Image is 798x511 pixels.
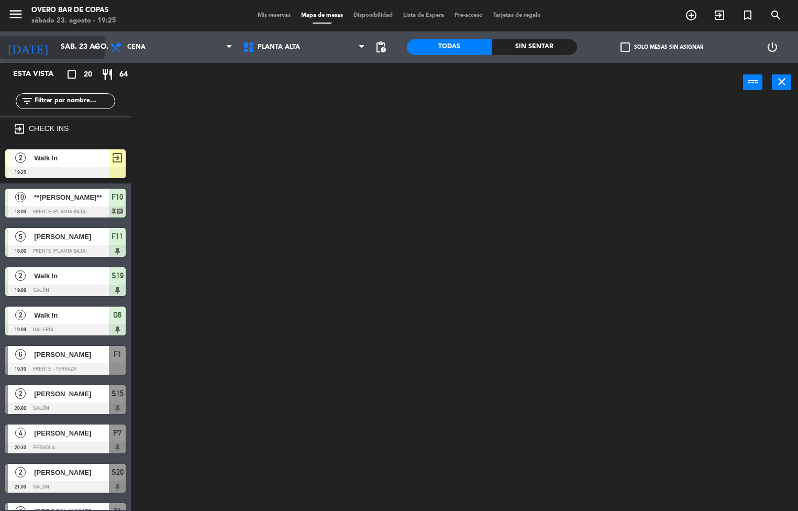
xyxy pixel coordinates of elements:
div: Overo Bar de Copas [31,5,116,16]
span: Walk In [34,310,109,321]
span: Walk In [34,153,109,164]
i: power_settings_new [766,41,779,53]
input: Filtrar por nombre... [34,95,115,107]
div: Esta vista [5,68,75,81]
button: close [772,74,791,90]
span: Cena [127,44,146,51]
i: close [775,75,788,88]
i: menu [8,6,24,22]
span: S20 [112,466,124,479]
span: [PERSON_NAME] [34,231,109,242]
span: Pre-acceso [449,13,488,18]
span: 20 [84,69,92,81]
span: F1 [114,348,121,361]
i: add_circle_outline [685,9,697,21]
span: 2 [15,467,26,477]
span: 4 [15,428,26,438]
i: exit_to_app [713,9,726,21]
i: filter_list [21,95,34,107]
span: S19 [112,269,124,282]
div: sábado 23. agosto - 19:25 [31,16,116,26]
button: power_input [743,74,762,90]
span: 2 [15,310,26,320]
span: G6 [113,309,121,321]
button: menu [8,6,24,26]
span: 64 [119,69,128,81]
i: search [770,9,782,21]
i: power_input [747,75,759,88]
span: 2 [15,388,26,399]
span: 6 [15,349,26,360]
span: F10 [112,191,123,203]
span: 2 [15,270,26,281]
span: F11 [112,230,123,243]
label: CHECK INS [29,124,69,133]
span: exit_to_app [111,151,124,164]
span: Planta Alta [258,44,300,51]
span: pending_actions [374,41,387,53]
span: S15 [112,387,124,400]
label: Solo mesas sin asignar [620,42,703,52]
span: Walk In [34,270,109,281]
span: 5 [15,231,26,242]
span: Tarjetas de regalo [488,13,546,18]
span: Mapa de mesas [296,13,348,18]
span: Lista de Espera [398,13,449,18]
span: P7 [113,427,121,439]
span: check_box_outline_blank [620,42,630,52]
i: exit_to_app [13,123,26,135]
span: [PERSON_NAME] [34,349,109,360]
span: Mis reservas [252,13,296,18]
div: Todas [407,39,492,55]
span: [PERSON_NAME] [34,467,109,478]
i: restaurant [101,68,114,81]
i: arrow_drop_down [90,41,102,53]
span: [PERSON_NAME] [34,388,109,399]
i: turned_in_not [741,9,754,21]
span: 10 [15,192,26,202]
span: 2 [15,153,26,163]
i: crop_square [65,68,78,81]
span: [PERSON_NAME] [34,428,109,439]
span: Disponibilidad [348,13,398,18]
div: Sin sentar [492,39,577,55]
